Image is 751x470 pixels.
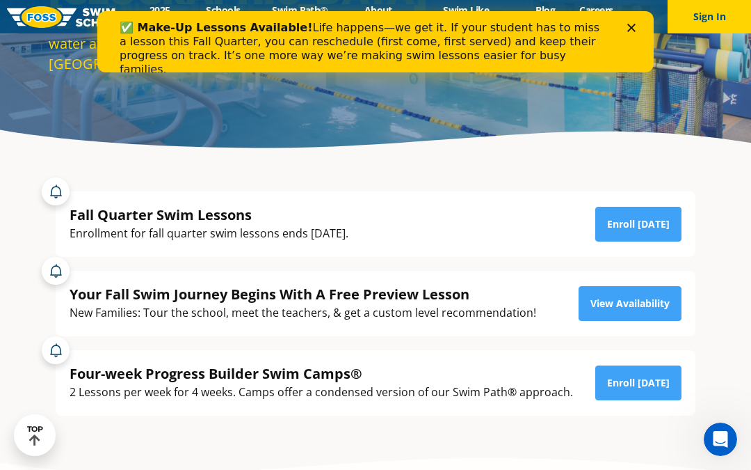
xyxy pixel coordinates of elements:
div: Fall Quarter Swim Lessons [70,205,348,224]
a: Swim Path® Program [252,3,348,30]
img: FOSS Swim School Logo [7,6,126,28]
div: Life happens—we get it. If your student has to miss a lesson this Fall Quarter, you can reschedul... [22,10,512,65]
div: New Families: Tour the school, meet the teachers, & get a custom level recommendation! [70,304,536,322]
div: Close [530,13,544,21]
iframe: Intercom live chat [704,423,737,456]
div: Your Fall Swim Journey Begins With A Free Preview Lesson [70,285,536,304]
a: 2025 Calendar [126,3,194,30]
div: Enrollment for fall quarter swim lessons ends [DATE]. [70,224,348,243]
div: TOP [27,425,43,446]
a: Enroll [DATE] [595,207,681,242]
a: Swim Like [PERSON_NAME] [408,3,524,30]
div: See what’s happening and find reasons to hit the water at your local [PERSON_NAME][GEOGRAPHIC_DATA]. [49,13,369,74]
a: Careers [567,3,625,17]
iframe: Intercom live chat banner [97,11,654,72]
a: Blog [524,3,567,17]
div: Four-week Progress Builder Swim Camps® [70,364,573,383]
a: About FOSS [348,3,408,30]
b: ✅ Make-Up Lessons Available! [22,10,215,23]
a: Schools [194,3,252,17]
a: View Availability [579,286,681,321]
div: 2 Lessons per week for 4 weeks. Camps offer a condensed version of our Swim Path® approach. [70,383,573,402]
a: Enroll [DATE] [595,366,681,400]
